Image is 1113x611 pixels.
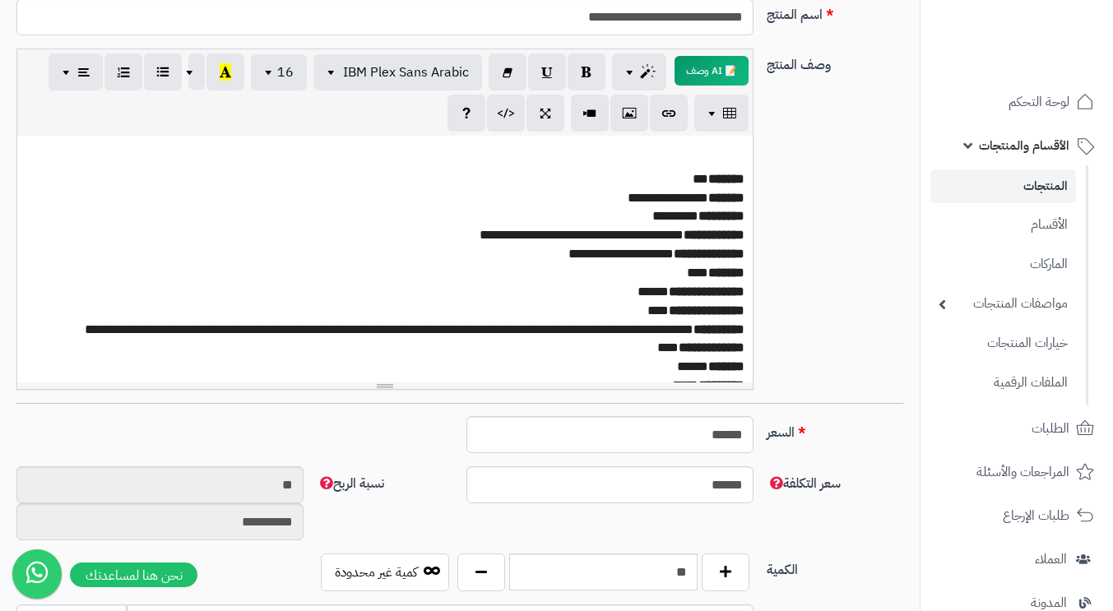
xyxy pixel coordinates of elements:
[930,365,1076,400] a: الملفات الرقمية
[760,416,910,442] label: السعر
[930,539,1103,579] a: العملاء
[979,134,1069,157] span: الأقسام والمنتجات
[1003,504,1069,527] span: طلبات الإرجاع
[930,409,1103,448] a: الطلبات
[760,49,910,75] label: وصف المنتج
[1009,90,1069,113] span: لوحة التحكم
[760,553,910,580] label: الكمية
[1032,417,1069,440] span: الطلبات
[930,247,1076,282] a: الماركات
[930,496,1103,535] a: طلبات الإرجاع
[277,62,294,82] span: 16
[930,452,1103,492] a: المراجعات والأسئلة
[343,62,469,82] span: IBM Plex Sans Arabic
[976,461,1069,484] span: المراجعات والأسئلة
[930,286,1076,322] a: مواصفات المنتجات
[930,169,1076,203] a: المنتجات
[767,474,841,493] span: سعر التكلفة
[313,54,482,90] button: IBM Plex Sans Arabic
[251,54,307,90] button: 16
[317,474,384,493] span: نسبة الربح
[930,82,1103,122] a: لوحة التحكم
[930,207,1076,243] a: الأقسام
[1035,548,1067,571] span: العملاء
[675,56,749,86] button: 📝 AI وصف
[930,326,1076,361] a: خيارات المنتجات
